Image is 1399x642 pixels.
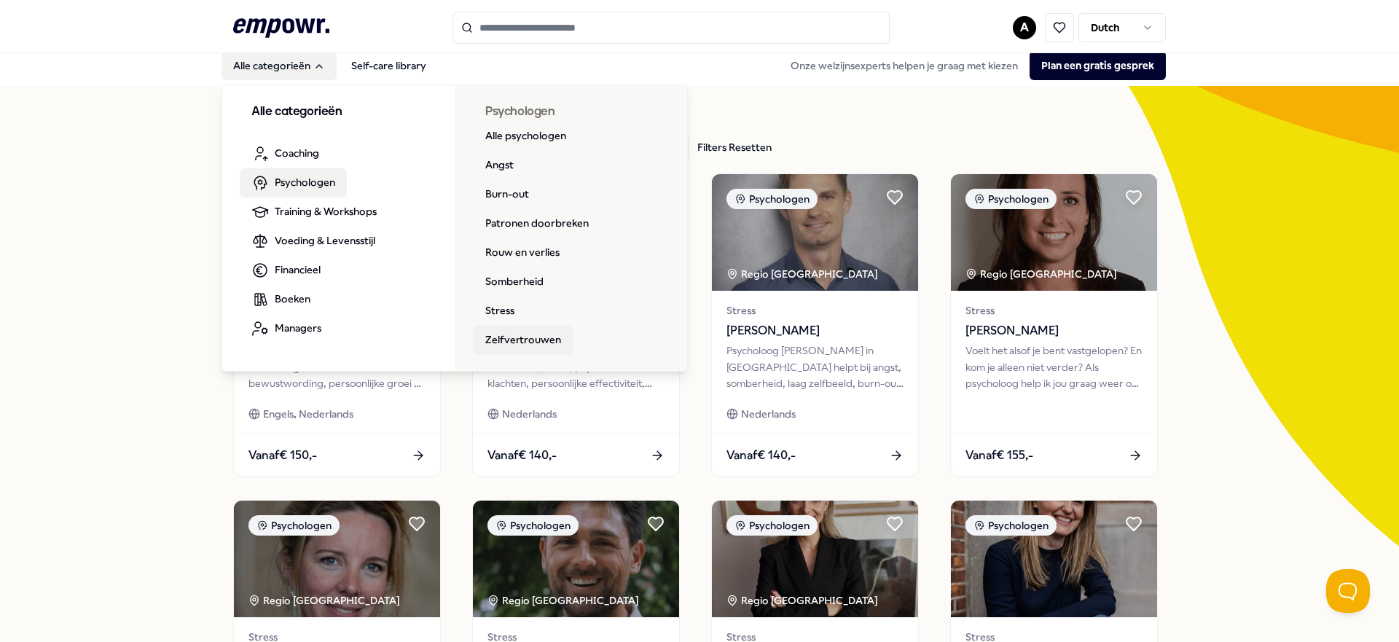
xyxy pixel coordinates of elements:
a: package imagePsychologenRegio [GEOGRAPHIC_DATA] Stress[PERSON_NAME]Psycholoog [PERSON_NAME] in [G... [711,173,919,477]
a: Patronen doorbreken [474,209,600,238]
img: package image [473,501,679,617]
a: Angst [474,151,525,180]
img: package image [712,174,918,291]
div: Regio [GEOGRAPHIC_DATA] [726,266,880,282]
iframe: Help Scout Beacon - Open [1326,569,1370,613]
div: Psychologen [487,515,579,536]
a: Self-care library [340,51,438,80]
button: Alle categorieën [222,51,337,80]
div: Psychologen [965,189,1057,209]
a: Coaching [240,139,331,168]
span: Managers [275,320,321,336]
span: Vanaf € 140,- [726,446,796,465]
a: Burn-out [474,180,541,209]
span: Psychologen [275,174,335,190]
div: Psychologen [965,515,1057,536]
span: Nederlands [741,406,796,422]
a: Managers [240,314,333,343]
a: Somberheid [474,267,555,297]
div: Filters Resetten [697,139,772,155]
span: Vanaf € 155,- [965,446,1033,465]
div: Onze welzijnsexperts helpen je graag met kiezen [779,51,1166,80]
span: Financieel [275,262,321,278]
a: Boeken [240,285,322,314]
a: Psychologen [240,168,347,197]
a: Financieel [240,256,332,285]
span: Nederlands [502,406,557,422]
a: Voeding & Levensstijl [240,227,387,256]
span: Vanaf € 140,- [487,446,557,465]
div: Psychologen [726,515,818,536]
button: Plan een gratis gesprek [1030,51,1166,80]
a: Training & Workshops [240,197,388,227]
a: Alle psychologen [474,122,578,151]
span: Stress [726,302,904,318]
span: Coaching [275,145,319,161]
button: A [1013,16,1036,39]
img: package image [712,501,918,617]
span: Boeken [275,291,310,307]
span: Stress [965,302,1143,318]
div: Voelt het alsof je bent vastgelopen? En kom je alleen niet verder? Als psycholoog help ik jou gra... [965,342,1143,391]
span: Engels, Nederlands [263,406,353,422]
a: Rouw en verlies [474,238,571,267]
img: package image [951,501,1157,617]
span: [PERSON_NAME] [726,321,904,340]
span: Vanaf € 150,- [248,446,317,465]
a: Zelfvertrouwen [474,326,573,355]
input: Search for products, categories or subcategories [452,12,890,44]
div: Regio [GEOGRAPHIC_DATA] [487,592,641,608]
div: Regio [GEOGRAPHIC_DATA] [248,592,402,608]
div: Psycholoog [PERSON_NAME] in [GEOGRAPHIC_DATA] helpt bij angst, somberheid, laag zelfbeeld, burn-o... [726,342,904,391]
h3: Psychologen [485,103,659,122]
div: Psychologen [248,515,340,536]
div: Regio [GEOGRAPHIC_DATA] [965,266,1119,282]
span: Voeding & Levensstijl [275,232,375,248]
img: package image [234,501,440,617]
span: [PERSON_NAME] [965,321,1143,340]
nav: Main [222,51,438,80]
div: Psychologen [726,189,818,209]
div: Regio [GEOGRAPHIC_DATA] [726,592,880,608]
span: Training & Workshops [275,203,377,219]
a: package imagePsychologenRegio [GEOGRAPHIC_DATA] Stress[PERSON_NAME]Voelt het alsof je bent vastge... [950,173,1158,477]
h3: Alle categorieën [251,103,426,122]
div: Alle categorieën [222,85,689,372]
a: Stress [474,297,526,326]
img: package image [951,174,1157,291]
